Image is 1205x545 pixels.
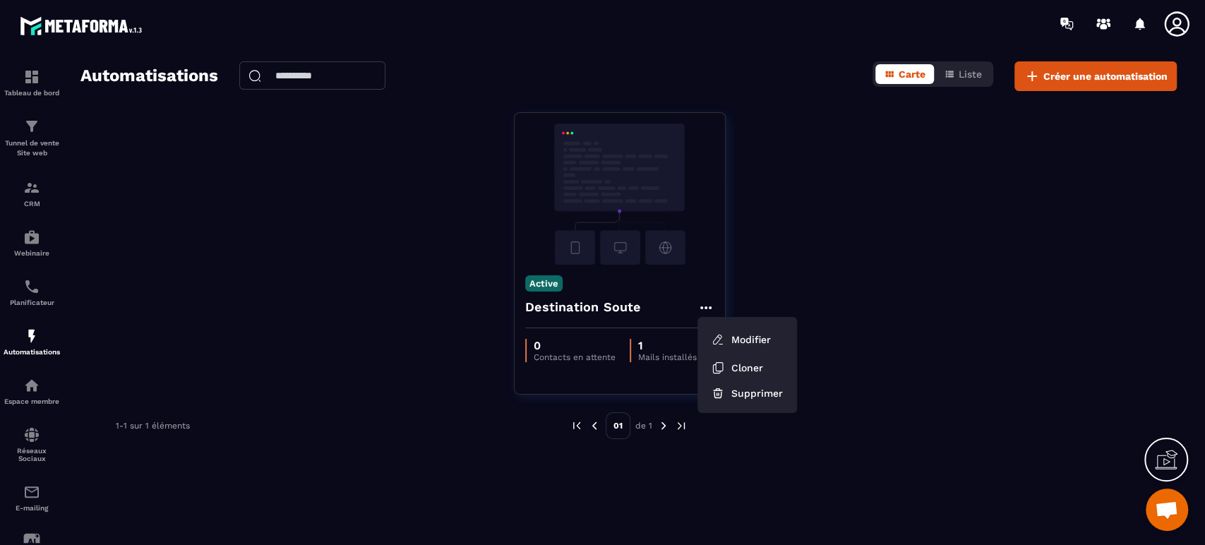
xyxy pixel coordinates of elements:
img: automations [23,229,40,246]
a: social-networksocial-networkRéseaux Sociaux [4,416,60,473]
a: automationsautomationsAutomatisations [4,317,60,366]
span: Carte [899,68,925,80]
p: Planificateur [4,299,60,306]
p: Automatisations [4,348,60,356]
a: schedulerschedulerPlanificateur [4,268,60,317]
p: Espace membre [4,397,60,405]
img: prev [588,419,601,432]
button: Cloner [703,355,791,381]
img: social-network [23,426,40,443]
p: 1-1 sur 1 éléments [116,421,190,431]
button: Créer une automatisation [1014,61,1177,91]
h2: Automatisations [80,61,218,91]
img: prev [570,419,583,432]
p: 0 [534,339,616,352]
img: automations [23,328,40,345]
img: next [657,419,670,432]
p: E-mailing [4,504,60,512]
img: logo [20,13,147,39]
p: Réseaux Sociaux [4,447,60,462]
p: Webinaire [4,249,60,257]
button: Supprimer [703,381,791,406]
img: email [23,484,40,501]
img: automation-background [525,124,714,265]
img: scheduler [23,278,40,295]
a: automationsautomationsWebinaire [4,218,60,268]
p: 01 [606,412,630,439]
p: Mails installés [638,352,697,362]
p: Tunnel de vente Site web [4,138,60,158]
div: Ouvrir le chat [1146,489,1188,531]
img: automations [23,377,40,394]
span: Créer une automatisation [1043,69,1168,83]
p: CRM [4,200,60,208]
button: Carte [875,64,934,84]
a: automationsautomationsEspace membre [4,366,60,416]
a: formationformationCRM [4,169,60,218]
img: next [675,419,688,432]
p: Active [525,275,563,292]
a: formationformationTunnel de vente Site web [4,107,60,169]
h4: Destination Soute [525,297,640,317]
a: formationformationTableau de bord [4,58,60,107]
p: Contacts en attente [534,352,616,362]
p: Tableau de bord [4,89,60,97]
a: emailemailE-mailing [4,473,60,522]
img: formation [23,68,40,85]
p: 1 [638,339,697,352]
button: Liste [935,64,990,84]
img: formation [23,118,40,135]
p: de 1 [635,420,652,431]
span: Liste [959,68,982,80]
img: formation [23,179,40,196]
a: Modifier [703,324,779,355]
